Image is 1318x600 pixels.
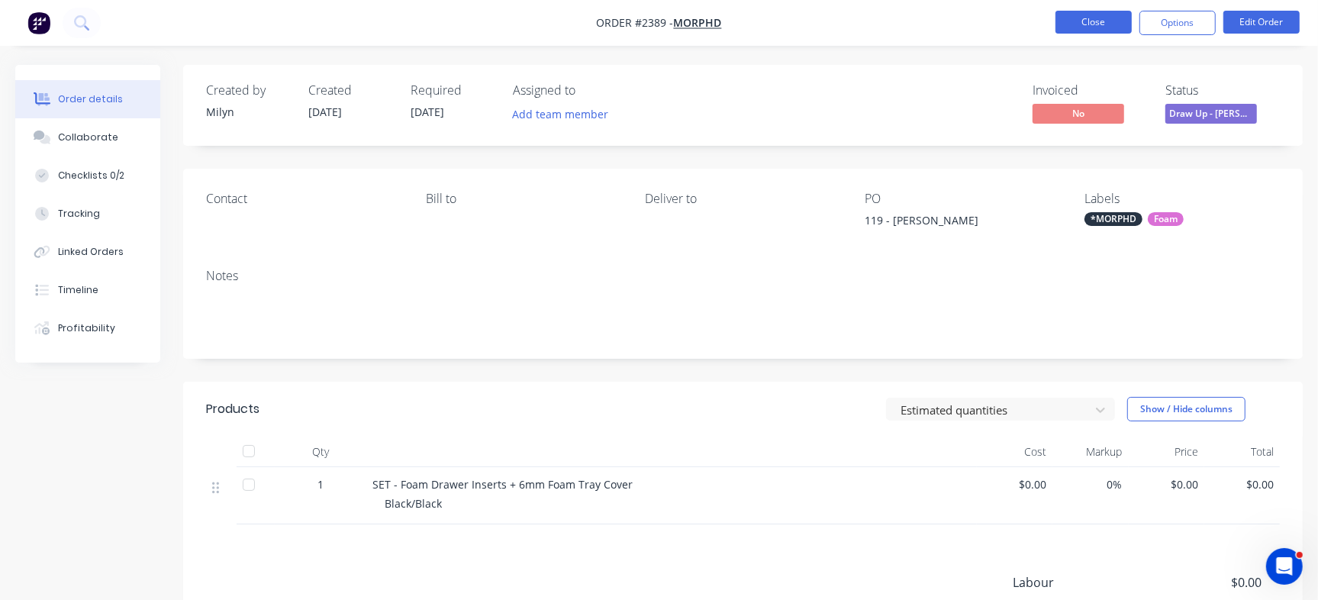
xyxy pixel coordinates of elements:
div: Required [411,83,495,98]
span: 1 [317,476,324,492]
div: Profitability [58,321,115,335]
div: Price [1129,437,1204,467]
span: 0% [1059,476,1122,492]
div: Checklists 0/2 [58,169,124,182]
div: Timeline [58,283,98,297]
button: Add team member [513,104,617,124]
div: Linked Orders [58,245,124,259]
a: MORPHD [674,16,722,31]
span: $0.00 [1210,476,1274,492]
button: Timeline [15,271,160,309]
button: Show / Hide columns [1127,397,1245,421]
div: Total [1204,437,1280,467]
span: Draw Up - [PERSON_NAME] [1165,104,1257,123]
button: Checklists 0/2 [15,156,160,195]
span: [DATE] [308,105,342,119]
div: Created [308,83,392,98]
button: Order details [15,80,160,118]
button: Options [1139,11,1216,35]
span: Labour [1013,573,1149,592]
div: Deliver to [646,192,841,206]
span: $0.00 [1149,573,1262,592]
button: Close [1055,11,1132,34]
span: No [1033,104,1124,123]
div: Labels [1084,192,1280,206]
img: Factory [27,11,50,34]
div: Foam [1148,212,1184,226]
div: Invoiced [1033,83,1147,98]
span: $0.00 [1135,476,1198,492]
div: Milyn [206,104,290,120]
div: Qty [275,437,366,467]
button: Linked Orders [15,233,160,271]
div: Products [206,400,259,418]
iframe: Intercom live chat [1266,548,1303,585]
div: Tracking [58,207,100,221]
span: SET - Foam Drawer Inserts + 6mm Foam Tray Cover [372,477,633,492]
button: Collaborate [15,118,160,156]
div: Order details [58,92,123,106]
div: Cost [977,437,1052,467]
span: [DATE] [411,105,444,119]
button: Edit Order [1223,11,1300,34]
div: Notes [206,269,1280,283]
span: Order #2389 - [597,16,674,31]
div: 119 - [PERSON_NAME] [865,212,1055,234]
button: Draw Up - [PERSON_NAME] [1165,104,1257,127]
span: Black/Black [385,496,442,511]
div: Status [1165,83,1280,98]
div: Collaborate [58,131,118,144]
button: Profitability [15,309,160,347]
div: Created by [206,83,290,98]
span: $0.00 [983,476,1046,492]
div: Bill to [426,192,621,206]
div: *MORPHD [1084,212,1142,226]
button: Add team member [504,104,617,124]
div: PO [865,192,1060,206]
button: Tracking [15,195,160,233]
div: Markup [1052,437,1128,467]
div: Assigned to [513,83,665,98]
div: Contact [206,192,401,206]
